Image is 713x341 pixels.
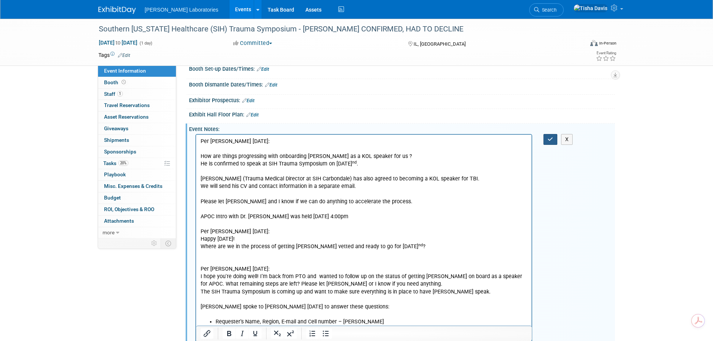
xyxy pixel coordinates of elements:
a: Giveaways [98,123,176,134]
sup: nd [222,108,227,113]
td: Toggle Event Tabs [161,238,176,248]
a: Shipments [98,135,176,146]
span: [PERSON_NAME] Laboratories [145,7,219,13]
span: [DATE] [DATE] [98,39,138,46]
p: Per [PERSON_NAME] [DATE]: How are things progressing with onboarding [PERSON_NAME] as a KOL speak... [4,3,332,183]
span: Travel Reservations [104,102,150,108]
li: Please give some details for HCP to consider. [19,251,332,259]
span: IL, [GEOGRAPHIC_DATA] [414,41,466,47]
a: Edit [118,53,130,58]
sup: nd [156,25,161,30]
td: Tags [98,51,130,59]
li: Booth for free! Table outside [19,221,332,228]
li: Who is the audience? Physicians, mid-level, nurses, CMPs, EMTs. [19,289,332,296]
li: What is the event date? [DATE] [19,206,332,213]
img: ExhibitDay [98,6,136,14]
button: Underline [249,328,262,339]
button: Superscript [284,328,297,339]
td: Personalize Event Tab Strip [148,238,161,248]
li: What is the purpose of the event? The hospital recently adopted TBI; they wants to hear from [PER... [19,236,332,251]
a: Search [529,3,564,16]
span: Giveaways [104,125,128,131]
li: Is there is prep work needed? No Deck prep? Deck is good. Phone call prior to the event? Yes. How... [19,296,332,304]
li: What is the topic of the talk? TBI [19,281,332,289]
span: Budget [104,195,121,201]
li: Is this a sponsorship opportunity? No [19,266,332,274]
div: Booth Dismantle Dates/Times: [189,79,615,89]
span: Booth not reserved yet [120,79,127,85]
span: (1 day) [139,41,152,46]
span: Playbook [104,171,126,177]
button: Insert/edit link [201,328,213,339]
img: Format-Inperson.png [590,40,598,46]
div: Exhibitor Prospectus: [189,95,615,104]
b: [DATE] 11:15am - 12:15pm [68,319,132,325]
span: Search [539,7,557,13]
div: Southern [US_STATE] Healthcare (SIH) Trauma Symposium - [PERSON_NAME] CONFIRMED, HAD TO DECLINE [96,22,573,36]
li: Requester’s Name, Region, E-mail and Cell number – [PERSON_NAME] [19,183,332,191]
span: Sponsorships [104,149,136,155]
span: Shipments [104,137,129,143]
span: Asset Reservations [104,114,149,120]
a: Event Information [98,66,176,77]
button: Subscript [271,328,284,339]
a: Edit [257,67,269,72]
a: more [98,227,176,238]
a: Edit [242,98,255,103]
li: Name of Event – Southern [US_STATE] Healthcare Trauma Symposium [19,191,332,198]
a: Attachments [98,216,176,227]
span: Attachments [104,218,134,224]
a: Sponsorships [98,146,176,158]
a: ROI, Objectives & ROO [98,204,176,215]
a: Booth [98,77,176,88]
button: X [561,134,573,145]
a: Misc. Expenses & Credits [98,181,176,192]
span: 20% [118,160,128,166]
div: Event Format [540,39,617,50]
span: Booth [104,79,127,85]
span: Misc. Expenses & Credits [104,183,162,189]
li: Location/Address: [PERSON_NAME][GEOGRAPHIC_DATA], [GEOGRAPHIC_DATA], [GEOGRAPHIC_DATA] [19,213,332,221]
span: ROI, Objectives & ROO [104,206,154,212]
div: Event Rating [596,51,616,55]
a: Edit [246,112,259,118]
div: Exhibit Hall Floor Plan: [189,109,615,119]
div: Event Notes: [189,124,615,133]
li: Will HCP need a deck? We need to create a deck. He has a deck that we can work with. [19,274,332,281]
button: Committed [231,39,275,47]
li: Will there be any additional events? i.e.: a customer meeting after the talk [19,304,332,311]
li: In-person, Virtual or Hybrid – In Person [19,198,332,206]
div: Booth Set-up Dates/Times: [189,63,615,73]
a: Edit [265,82,277,88]
span: 1 [117,91,123,97]
a: Travel Reservations [98,100,176,111]
span: to [115,40,122,46]
span: more [103,229,115,235]
a: Asset Reservations [98,112,176,123]
button: Numbered list [306,328,319,339]
a: Budget [98,192,176,204]
span: Tasks [103,160,128,166]
div: In-Person [599,40,616,46]
button: Italic [236,328,249,339]
button: Bold [223,328,235,339]
span: Staff [104,91,123,97]
img: Tisha Davis [573,4,608,12]
button: Bullet list [319,328,332,339]
span: Event Information [104,68,146,74]
li: What is the event start and end times? One hour - 45 min, Q&A 15 min - afternoon [19,228,332,236]
a: Tasks20% [98,158,176,169]
a: Playbook [98,169,176,180]
a: Staff1 [98,89,176,100]
li: HCP – Dr. [PERSON_NAME] [19,259,332,266]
